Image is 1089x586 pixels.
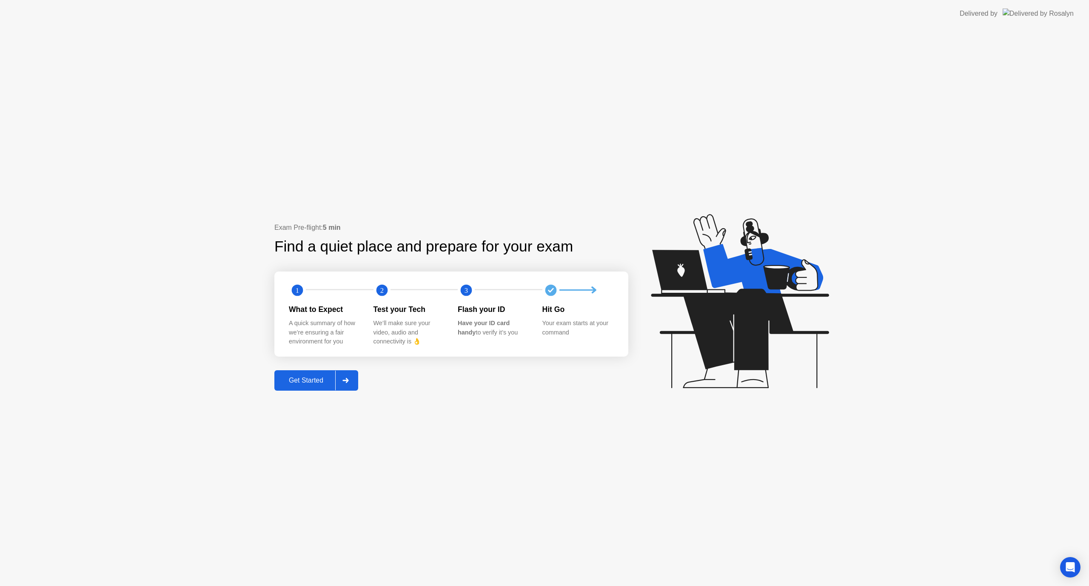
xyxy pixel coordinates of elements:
b: 5 min [323,224,341,231]
div: Test your Tech [373,304,445,315]
div: Exam Pre-flight: [274,223,628,233]
div: Your exam starts at your command [542,319,613,337]
div: Hit Go [542,304,613,315]
button: Get Started [274,370,358,391]
div: We’ll make sure your video, audio and connectivity is 👌 [373,319,445,346]
div: Open Intercom Messenger [1060,557,1080,577]
img: Delivered by Rosalyn [1003,9,1074,18]
div: Get Started [277,377,335,384]
div: to verify it’s you [458,319,529,337]
b: Have your ID card handy [458,320,510,336]
text: 3 [465,286,468,294]
text: 2 [380,286,383,294]
div: Delivered by [960,9,998,19]
div: Flash your ID [458,304,529,315]
div: A quick summary of how we’re ensuring a fair environment for you [289,319,360,346]
text: 1 [296,286,299,294]
div: What to Expect [289,304,360,315]
div: Find a quiet place and prepare for your exam [274,235,574,258]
